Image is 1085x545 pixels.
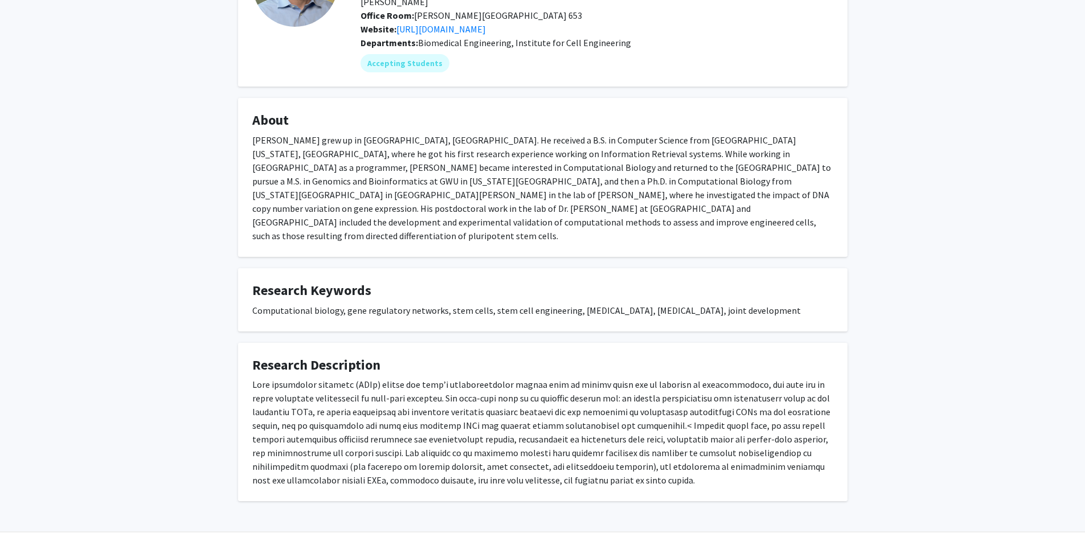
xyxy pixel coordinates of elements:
[252,304,833,317] div: Computational biology, gene regulatory networks, stem cells, stem cell engineering, [MEDICAL_DATA...
[252,378,833,487] div: Lore ipsumdolor sitametc (ADIp) elitse doe temp’i utlaboreetdolor magnaa enim ad minimv quisn exe...
[361,54,449,72] mat-chip: Accepting Students
[361,37,418,48] b: Departments:
[252,112,833,129] h4: About
[361,10,582,21] span: [PERSON_NAME][GEOGRAPHIC_DATA] 653
[9,494,48,536] iframe: Chat
[252,133,833,243] div: [PERSON_NAME] grew up in [GEOGRAPHIC_DATA], [GEOGRAPHIC_DATA]. He received a B.S. in Computer Sci...
[252,357,833,374] h4: Research Description
[361,10,414,21] b: Office Room:
[252,282,833,299] h4: Research Keywords
[361,23,396,35] b: Website:
[418,37,631,48] span: Biomedical Engineering, Institute for Cell Engineering
[396,23,486,35] a: Opens in a new tab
